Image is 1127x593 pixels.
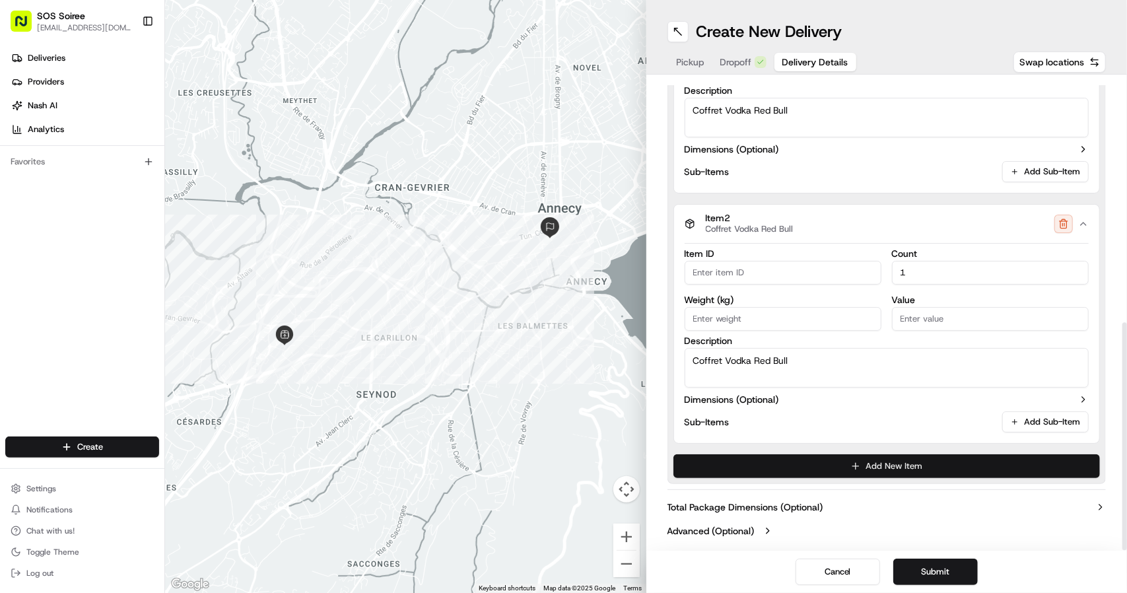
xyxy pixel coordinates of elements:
[892,295,1089,304] label: Value
[131,291,160,301] span: Pylon
[685,165,730,178] label: Sub-Items
[13,125,37,149] img: 1736555255976-a54dd68f-1ca7-489b-9aae-adbdc363a1c4
[5,48,164,69] a: Deliveries
[613,476,640,503] button: Map camera controls
[685,307,881,331] input: Enter weight
[13,192,34,213] img: Regen Pajulas
[5,501,159,519] button: Notifications
[706,224,794,234] span: Coffret Vodka Red Bull
[667,501,1107,514] button: Total Package Dimensions (Optional)
[1002,161,1089,182] button: Add Sub-Item
[26,505,73,515] span: Notifications
[892,261,1089,285] input: Enter count
[5,71,164,92] a: Providers
[1002,411,1089,433] button: Add Sub-Item
[685,249,881,258] label: Item ID
[5,543,159,561] button: Toggle Theme
[26,259,101,272] span: Knowledge Base
[892,249,1089,258] label: Count
[13,13,40,39] img: Nash
[677,55,704,69] span: Pickup
[5,119,164,140] a: Analytics
[673,454,1101,478] button: Add New Item
[5,436,159,458] button: Create
[685,336,1089,345] label: Description
[41,204,96,215] span: Regen Pajulas
[93,291,160,301] a: Powered byPylon
[34,85,218,98] input: Clear
[685,295,881,304] label: Weight ( kg )
[796,559,880,585] button: Cancel
[782,55,848,69] span: Delivery Details
[667,524,755,538] label: Advanced (Optional)
[685,98,1089,137] textarea: Coffret Vodka Red Bull
[685,393,779,406] label: Dimensions (Optional)
[479,584,536,593] button: Keyboard shortcuts
[106,204,131,215] span: 9 févr.
[667,524,1107,538] button: Advanced (Optional)
[77,441,103,453] span: Create
[13,260,24,271] div: 📗
[706,213,794,225] span: Item 2
[685,143,1089,156] button: Dimensions (Optional)
[26,205,37,215] img: 1736555255976-a54dd68f-1ca7-489b-9aae-adbdc363a1c4
[5,95,164,116] a: Nash AI
[13,171,88,182] div: Past conversations
[685,348,1089,388] textarea: Coffret Vodka Red Bull
[5,522,159,540] button: Chat with us!
[26,568,53,578] span: Log out
[26,483,56,494] span: Settings
[37,9,85,22] button: SOS Soiree
[613,551,640,577] button: Zoom out
[720,55,752,69] span: Dropoff
[28,123,64,135] span: Analytics
[613,524,640,550] button: Zoom in
[168,576,212,593] a: Open this area in Google Maps (opens a new window)
[28,52,65,64] span: Deliveries
[28,76,64,88] span: Providers
[5,151,159,172] div: Favorites
[45,125,217,139] div: Start new chat
[685,393,1089,406] button: Dimensions (Optional)
[106,254,217,277] a: 💻API Documentation
[168,576,212,593] img: Google
[112,260,122,271] div: 💻
[99,204,104,215] span: •
[45,139,167,149] div: We're available if you need us!
[5,5,137,37] button: SOS Soiree[EMAIL_ADDRESS][DOMAIN_NAME]
[37,22,131,33] button: [EMAIL_ADDRESS][DOMAIN_NAME]
[26,547,79,557] span: Toggle Theme
[13,52,240,73] p: Welcome 👋
[674,205,1100,243] button: Item2Coffret Vodka Red Bull
[544,584,616,592] span: Map data ©2025 Google
[1013,52,1106,73] button: Swap locations
[5,479,159,498] button: Settings
[224,129,240,145] button: Start new chat
[674,243,1100,443] div: Item2Coffret Vodka Red Bull
[685,143,779,156] label: Dimensions (Optional)
[892,307,1089,331] input: Enter value
[685,86,1089,95] label: Description
[1019,55,1084,69] span: Swap locations
[697,21,842,42] h1: Create New Delivery
[685,261,881,285] input: Enter item ID
[28,100,57,112] span: Nash AI
[205,168,240,184] button: See all
[125,259,212,272] span: API Documentation
[667,501,823,514] label: Total Package Dimensions (Optional)
[624,584,642,592] a: Terms (opens in new tab)
[5,564,159,582] button: Log out
[8,254,106,277] a: 📗Knowledge Base
[26,526,75,536] span: Chat with us!
[685,415,730,429] label: Sub-Items
[893,559,978,585] button: Submit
